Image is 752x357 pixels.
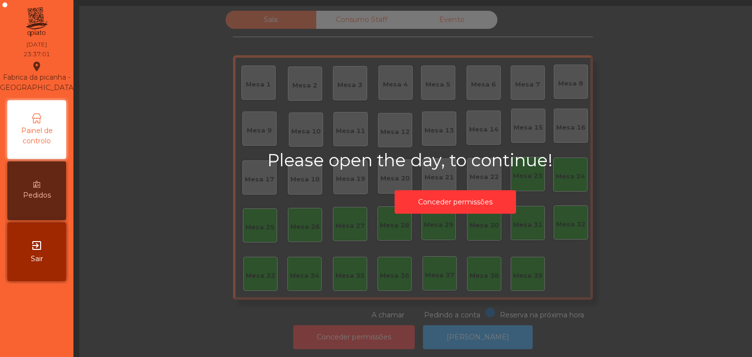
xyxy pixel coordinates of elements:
button: Conceder permissões [395,190,516,214]
h2: Please open the day, to continue! [267,150,643,171]
i: location_on [31,61,43,72]
img: qpiato [24,5,48,39]
span: Sair [31,254,43,264]
div: [DATE] [26,40,47,49]
i: exit_to_app [31,240,43,251]
div: 23:37:01 [23,50,50,59]
span: Pedidos [23,190,51,201]
span: Painel de controlo [10,126,64,146]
